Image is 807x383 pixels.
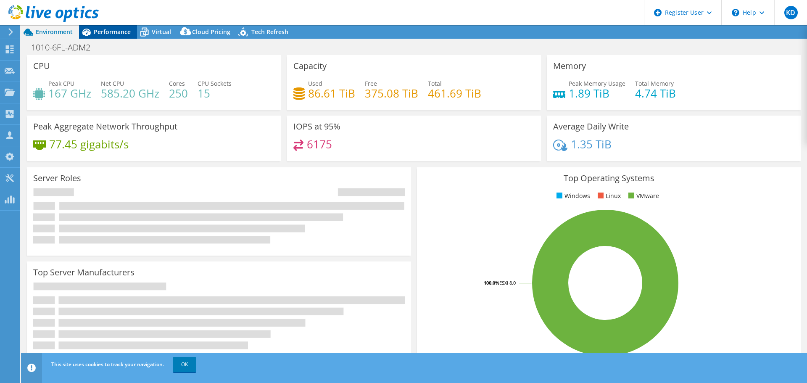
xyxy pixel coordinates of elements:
span: Free [365,79,377,87]
h3: Memory [553,61,586,71]
a: OK [173,357,196,372]
h3: Capacity [293,61,327,71]
tspan: ESXi 8.0 [499,280,516,286]
span: Cores [169,79,185,87]
h3: Peak Aggregate Network Throughput [33,122,177,131]
span: Peak Memory Usage [569,79,625,87]
span: Total Memory [635,79,674,87]
span: This site uses cookies to track your navigation. [51,361,164,368]
h4: 167 GHz [48,89,91,98]
h4: 6175 [307,140,332,149]
span: Environment [36,28,73,36]
h4: 77.45 gigabits/s [49,140,129,149]
h3: Top Operating Systems [423,174,795,183]
span: Virtual [152,28,171,36]
h4: 86.61 TiB [308,89,355,98]
span: Performance [94,28,131,36]
h4: 4.74 TiB [635,89,676,98]
span: Net CPU [101,79,124,87]
h3: CPU [33,61,50,71]
tspan: 100.0% [484,280,499,286]
li: VMware [626,191,659,201]
h3: Average Daily Write [553,122,629,131]
span: Cloud Pricing [192,28,230,36]
span: KD [784,6,798,19]
h4: 250 [169,89,188,98]
span: Tech Refresh [251,28,288,36]
h4: 375.08 TiB [365,89,418,98]
h4: 585.20 GHz [101,89,159,98]
span: Total [428,79,442,87]
h3: Top Server Manufacturers [33,268,134,277]
h3: IOPS at 95% [293,122,340,131]
li: Linux [596,191,621,201]
span: Used [308,79,322,87]
h4: 1.35 TiB [571,140,612,149]
h3: Server Roles [33,174,81,183]
span: CPU Sockets [198,79,232,87]
h4: 461.69 TiB [428,89,481,98]
svg: \n [732,9,739,16]
li: Windows [554,191,590,201]
h1: 1010-6FL-ADM2 [27,43,103,52]
span: Peak CPU [48,79,74,87]
h4: 1.89 TiB [569,89,625,98]
h4: 15 [198,89,232,98]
